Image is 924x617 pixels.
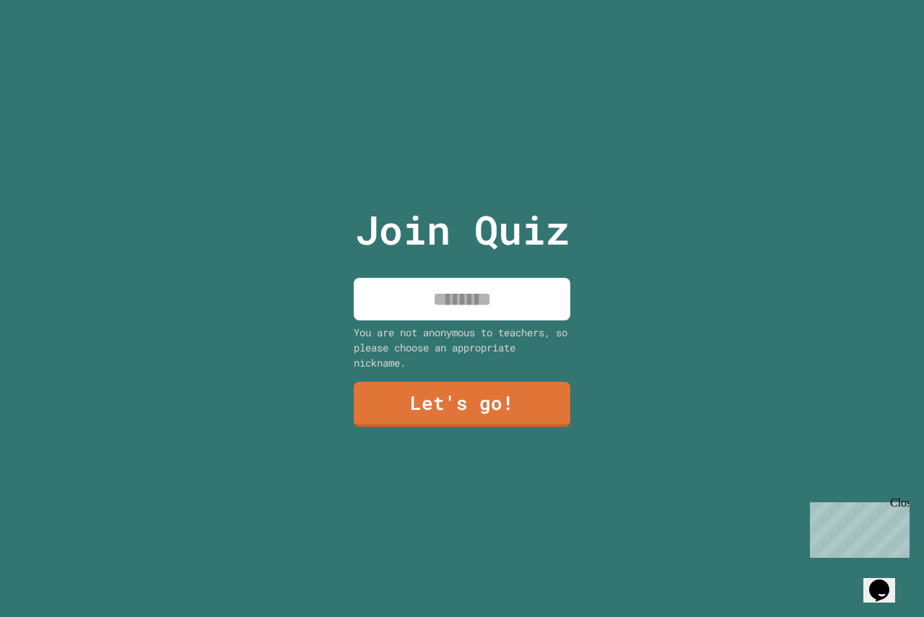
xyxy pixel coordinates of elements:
[354,325,570,370] div: You are not anonymous to teachers, so please choose an appropriate nickname.
[354,382,570,427] a: Let's go!
[863,559,910,603] iframe: chat widget
[804,496,910,558] iframe: chat widget
[6,6,100,92] div: Chat with us now!Close
[355,200,570,260] p: Join Quiz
